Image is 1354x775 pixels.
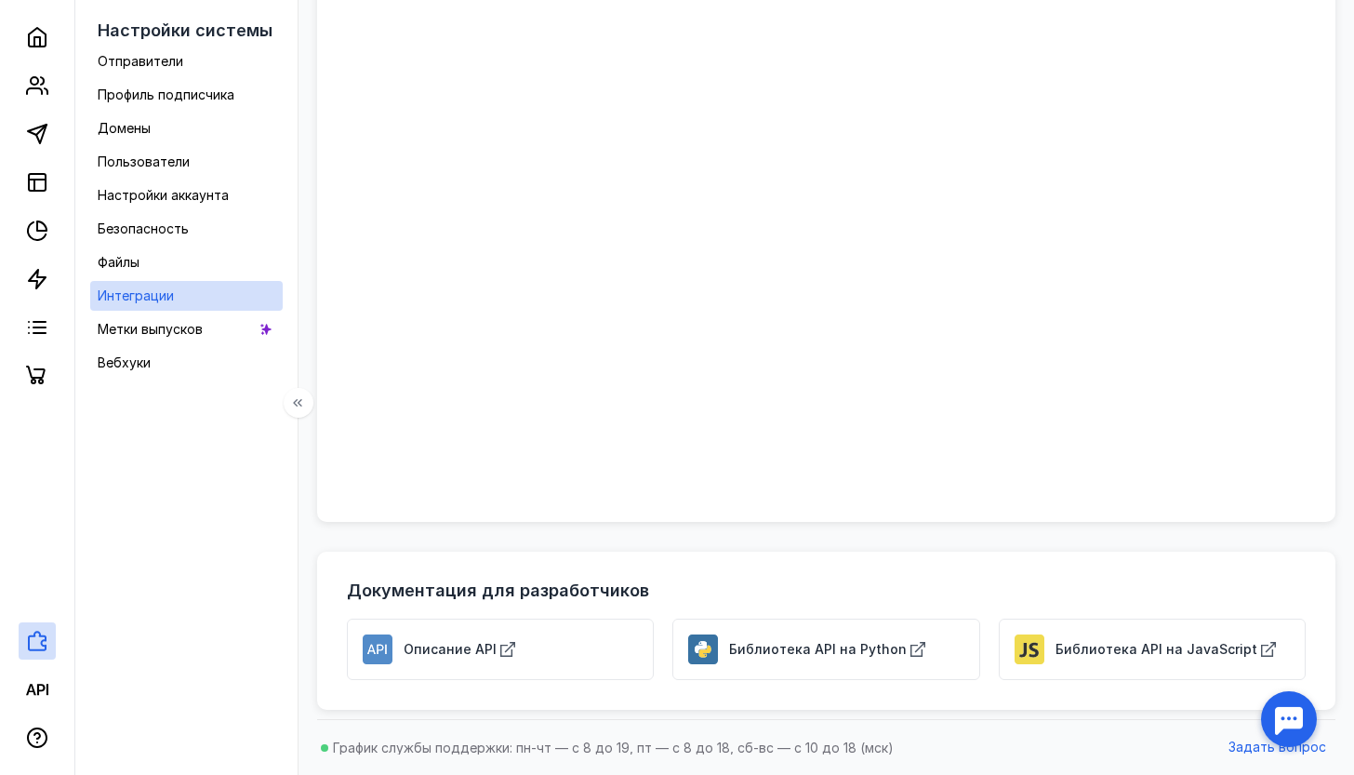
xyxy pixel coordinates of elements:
[98,287,174,303] span: Интеграции
[98,87,234,102] span: Профиль подписчика
[1055,640,1257,659] span: Библиотека API на JavaScript
[333,740,894,755] span: График службы поддержки: пн-чт — с 8 до 19, пт — с 8 до 18, сб-вс — с 10 до 18 (мск)
[90,180,283,210] a: Настройки аккаунта
[672,619,979,680] a: Библиотека API на Python
[90,348,283,378] a: Вебхуки
[1228,740,1326,755] span: Задать вопрос
[98,20,272,40] span: Настройки системы
[98,220,189,236] span: Безопасность
[98,120,151,136] span: Домены
[729,640,907,659] span: Библиотека API на Python
[98,53,183,69] span: Отправители
[90,214,283,244] a: Безопасность
[90,147,283,177] a: Пользователи
[347,619,654,680] a: Описание API
[98,321,203,337] span: Метки выпусков
[90,281,283,311] a: Интеграции
[98,354,151,370] span: Вебхуки
[90,47,283,76] a: Отправители
[98,154,190,169] span: Пользователи
[999,619,1306,680] a: Библиотека API на JavaScript
[404,640,497,659] span: Описание API
[90,247,283,277] a: Файлы
[98,187,229,203] span: Настройки аккаунта
[90,314,283,344] a: Метки выпусков
[347,581,1306,600] h3: Документация для разработчиков
[98,254,139,270] span: Файлы
[90,80,283,110] a: Профиль подписчика
[1219,734,1335,762] button: Задать вопрос
[90,114,283,143] a: Домены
